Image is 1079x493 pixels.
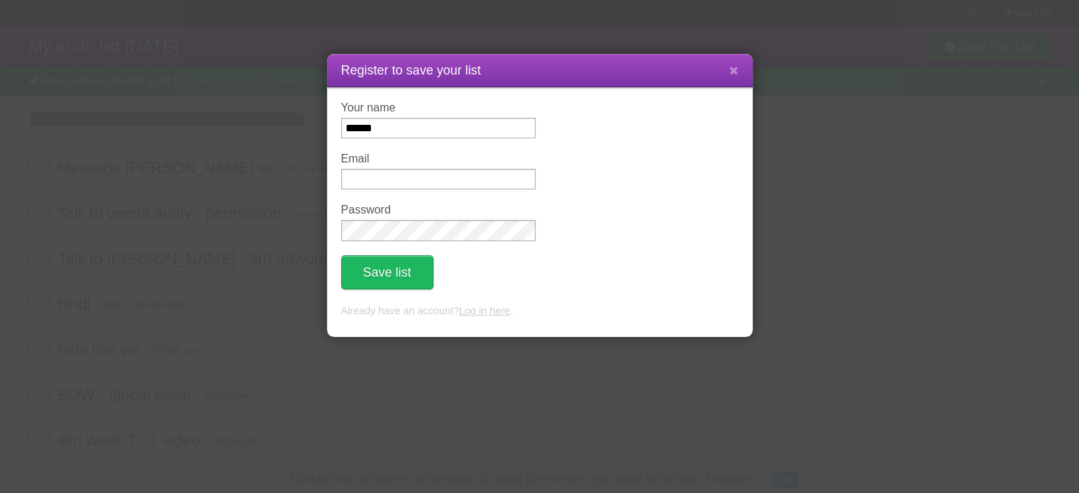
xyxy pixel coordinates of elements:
[341,153,536,165] label: Email
[459,305,510,316] a: Log in here
[341,204,536,216] label: Password
[341,255,433,289] button: Save list
[341,61,738,80] h1: Register to save your list
[341,101,536,114] label: Your name
[341,304,738,319] p: Already have an account? .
